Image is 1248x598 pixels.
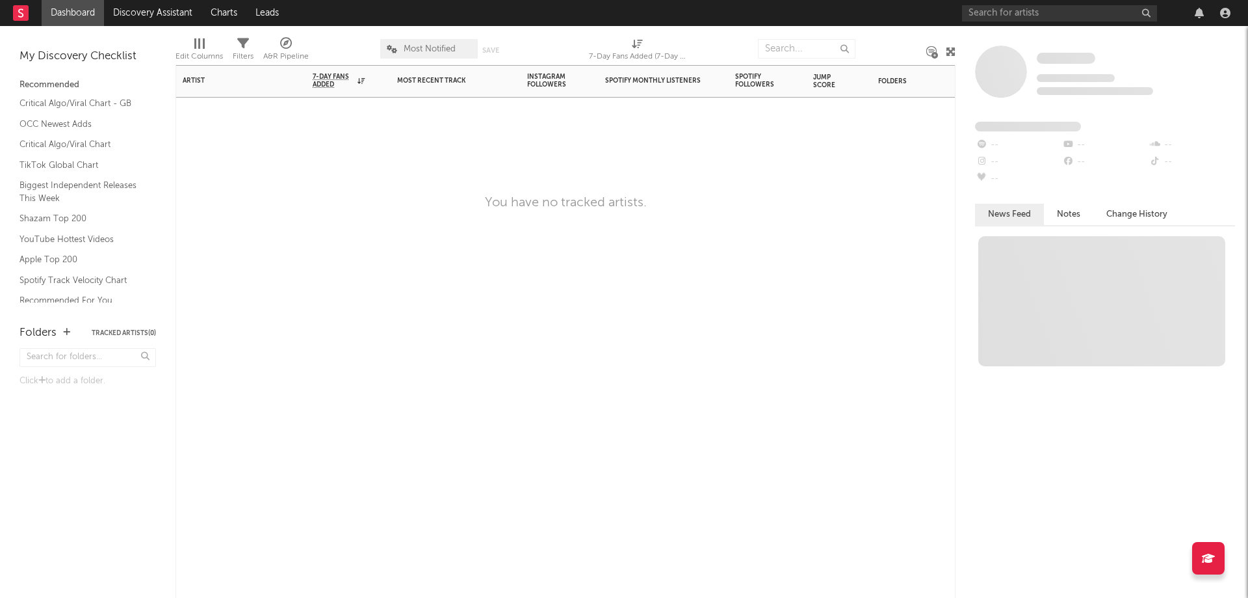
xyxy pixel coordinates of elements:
a: Biggest Independent Releases This Week [19,178,143,205]
div: Most Recent Track [397,77,495,85]
div: Edit Columns [175,33,223,70]
div: Filters [233,49,253,64]
div: -- [1061,154,1148,170]
div: Click to add a folder. [19,374,156,389]
a: Recommended For You [19,293,143,308]
button: Notes [1044,204,1093,225]
div: -- [1149,154,1235,170]
span: Most Notified [404,45,456,53]
div: Folders [19,325,57,341]
div: A&R Pipeline [263,49,309,64]
div: You have no tracked artists. [485,195,647,211]
a: OCC Newest Adds [19,117,143,131]
a: Some Artist [1037,52,1095,65]
a: TikTok Global Chart [19,158,143,172]
div: Edit Columns [175,49,223,64]
a: Critical Algo/Viral Chart - GB [19,96,143,111]
div: Artist [183,77,280,85]
div: -- [975,137,1061,154]
span: Fans Added by Platform [975,122,1081,131]
button: Change History [1093,204,1180,225]
div: -- [975,170,1061,187]
div: Recommended [19,77,156,93]
div: -- [1061,137,1148,154]
div: A&R Pipeline [263,33,309,70]
input: Search... [758,39,855,59]
span: 7-Day Fans Added [313,73,354,88]
div: Spotify Followers [735,73,781,88]
div: -- [975,154,1061,170]
a: Spotify Track Velocity Chart [19,273,143,288]
a: Critical Algo/Viral Chart [19,137,143,152]
div: Spotify Monthly Listeners [605,77,703,85]
div: Folders [878,77,976,85]
input: Search for folders... [19,348,156,367]
a: Apple Top 200 [19,252,143,267]
div: -- [1149,137,1235,154]
input: Search for artists [962,5,1157,21]
div: 7-Day Fans Added (7-Day Fans Added) [589,49,686,64]
button: Tracked Artists(0) [92,330,156,336]
div: Instagram Followers [527,73,573,88]
a: Shazam Top 200 [19,211,143,226]
span: Tracking Since: [DATE] [1037,74,1115,82]
div: My Discovery Checklist [19,49,156,64]
span: Some Artist [1037,53,1095,64]
a: YouTube Hottest Videos [19,232,143,247]
div: Filters [233,33,253,70]
span: 0 fans last week [1037,87,1153,95]
div: Jump Score [813,74,846,89]
div: 7-Day Fans Added (7-Day Fans Added) [589,33,686,70]
button: Save [482,47,499,54]
button: News Feed [975,204,1044,225]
